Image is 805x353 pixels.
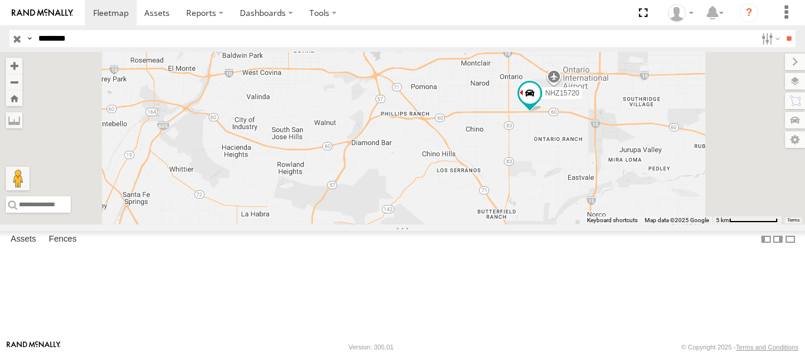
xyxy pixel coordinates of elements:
[645,217,709,223] span: Map data ©2025 Google
[5,231,42,248] label: Assets
[736,344,799,351] a: Terms and Conditions
[6,112,22,128] label: Measure
[760,231,772,248] label: Dock Summary Table to the Left
[6,58,22,74] button: Zoom in
[740,4,758,22] i: ?
[349,344,394,351] div: Version: 305.01
[6,90,22,106] button: Zoom Home
[545,89,579,97] span: NHZ15720
[12,9,73,17] img: rand-logo.svg
[757,30,782,47] label: Search Filter Options
[772,231,784,248] label: Dock Summary Table to the Right
[784,231,796,248] label: Hide Summary Table
[785,131,805,148] label: Map Settings
[25,30,34,47] label: Search Query
[681,344,799,351] div: © Copyright 2025 -
[6,341,61,353] a: Visit our Website
[6,74,22,90] button: Zoom out
[712,216,781,225] button: Map scale: 5 km per 79 pixels
[587,216,638,225] button: Keyboard shortcuts
[787,218,800,223] a: Terms
[6,167,29,190] button: Drag Pegman onto the map to open Street View
[664,4,698,22] div: Zulema McIntosch
[716,217,729,223] span: 5 km
[43,231,83,248] label: Fences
